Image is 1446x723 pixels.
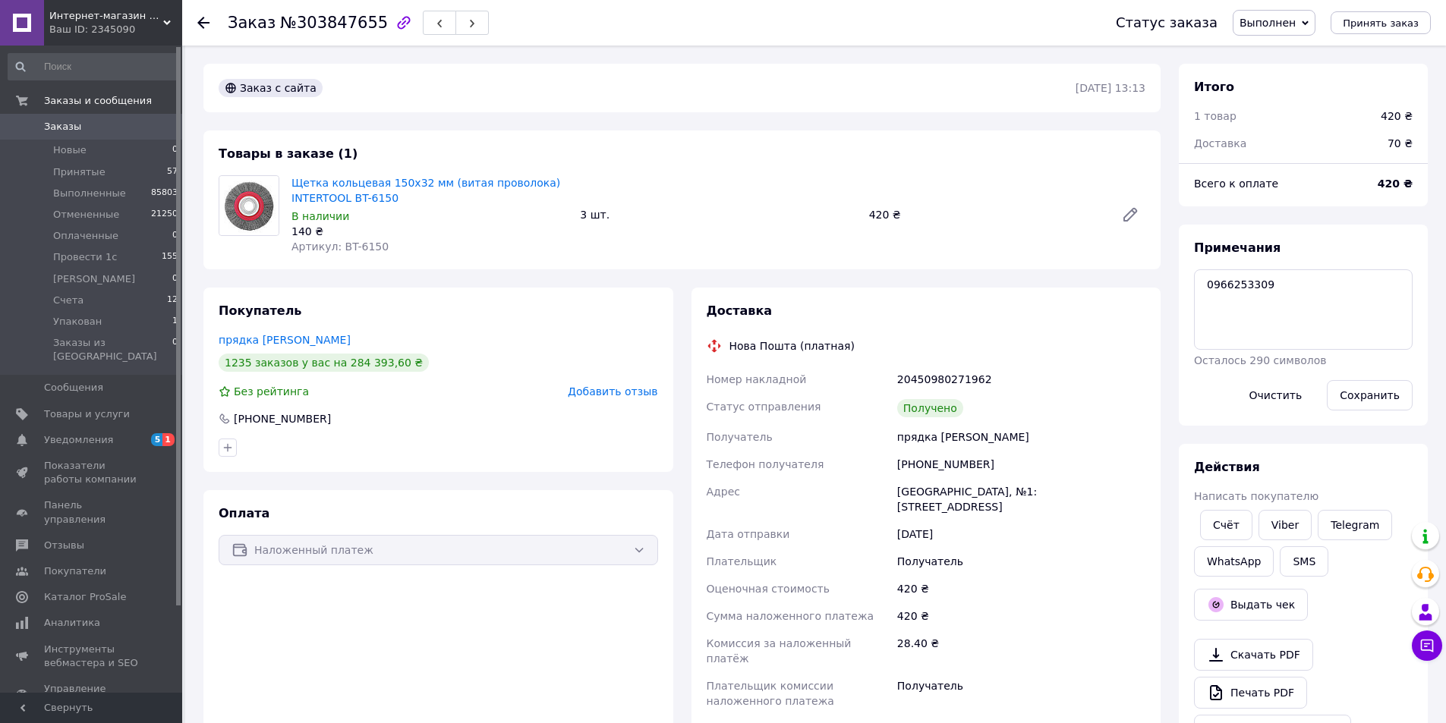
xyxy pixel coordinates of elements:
[574,204,862,225] div: 3 шт.
[219,176,279,235] img: Щетка кольцевая 150х32 мм (витая проволока) INTERTOOL BT-6150
[894,366,1148,393] div: 20450980271962
[1194,240,1281,255] span: Примечания
[894,478,1148,520] div: [GEOGRAPHIC_DATA], №1: [STREET_ADDRESS]
[707,373,807,385] span: Номер накладной
[53,272,135,286] span: [PERSON_NAME]
[1194,354,1326,366] span: Осталось 290 символов
[1194,677,1307,709] a: Печать PDF
[707,680,834,707] span: Плательщик комиссии наложенного платежа
[219,354,429,372] div: 1235 заказов у вас на 284 393,60 ₴
[707,458,824,470] span: Телефон получателя
[219,146,358,161] span: Товары в заказе (1)
[219,303,301,318] span: Покупатель
[167,294,178,307] span: 12
[291,177,560,204] a: Щетка кольцевая 150х32 мм (витая проволока) INTERTOOL BT-6150
[1343,17,1419,29] span: Принять заказ
[53,294,83,307] span: Счета
[863,204,1109,225] div: 420 ₴
[1194,110,1237,122] span: 1 товар
[44,381,103,395] span: Сообщения
[1194,460,1260,474] span: Действия
[151,187,178,200] span: 85803
[894,423,1148,451] div: прядка [PERSON_NAME]
[707,555,777,567] span: Плательщик
[894,630,1148,672] div: 28.40 ₴
[707,528,790,540] span: Дата отправки
[291,210,349,222] span: В наличии
[44,590,126,604] span: Каталог ProSale
[726,338,858,354] div: Нова Пошта (платная)
[44,459,140,486] span: Показатели работы компании
[1378,178,1413,190] b: 420 ₴
[53,187,126,200] span: Выполненные
[44,407,130,421] span: Товары и услуги
[53,315,102,328] span: Упакован
[1412,630,1442,661] button: Чат с покупателем
[44,643,140,670] span: Инструменты вебмастера и SEO
[44,120,81,134] span: Заказы
[1378,127,1422,160] div: 70 ₴
[197,15,209,30] div: Вернуться назад
[53,250,117,264] span: Провести 1с
[897,399,963,417] div: Получено
[8,53,179,80] input: Поиск
[44,616,100,630] span: Аналитика
[234,385,309,398] span: Без рейтинга
[44,539,84,552] span: Отзывы
[1194,269,1413,350] textarea: 0966253309
[228,14,276,32] span: Заказ
[1237,380,1315,410] button: Очистить
[894,602,1148,630] div: 420 ₴
[49,23,182,36] div: Ваш ID: 2345090
[1259,510,1312,540] a: Viber
[53,208,119,222] span: Отмененные
[49,9,163,23] span: Интернет-магазин «Мир Ручного Инструмента»
[232,411,332,426] div: [PHONE_NUMBER]
[894,520,1148,548] div: [DATE]
[44,682,140,709] span: Управление сайтом
[894,575,1148,602] div: 420 ₴
[219,506,269,520] span: Оплата
[44,433,113,447] span: Уведомления
[151,433,163,446] span: 5
[1076,82,1145,94] time: [DATE] 13:13
[44,564,106,578] span: Покупатели
[894,451,1148,478] div: [PHONE_NUMBER]
[280,14,388,32] span: №303847655
[291,240,389,253] span: Артикул: BT-6150
[1318,510,1392,540] a: Telegram
[1194,589,1308,621] button: Выдать чек
[172,272,178,286] span: 0
[1327,380,1413,410] button: Сохранить
[53,165,106,179] span: Принятые
[707,637,852,665] span: Комиссия за наложенный платёж
[172,143,178,157] span: 0
[1194,639,1313,671] a: Скачать PDF
[1194,137,1246,149] span: Доставка
[707,486,740,498] span: Адрес
[894,548,1148,575] div: Получатель
[172,315,178,328] span: 1
[172,229,178,243] span: 0
[1240,17,1296,29] span: Выполнен
[707,583,830,595] span: Оценочная стоимость
[1200,510,1252,540] button: Cчёт
[151,208,178,222] span: 21250
[44,94,152,108] span: Заказы и сообщения
[172,336,178,363] span: 0
[1194,546,1274,577] a: WhatsApp
[707,431,773,443] span: Получатель
[53,229,118,243] span: Оплаченные
[1331,11,1431,34] button: Принять заказ
[219,334,351,346] a: прядка [PERSON_NAME]
[1194,80,1234,94] span: Итого
[707,303,773,318] span: Доставка
[162,433,175,446] span: 1
[894,672,1148,715] div: Получатель
[1115,200,1145,230] a: Редактировать
[707,610,874,622] span: Сумма наложенного платежа
[1194,490,1318,502] span: Написать покупателю
[1194,178,1278,190] span: Всего к оплате
[568,385,657,398] span: Добавить отзыв
[167,165,178,179] span: 57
